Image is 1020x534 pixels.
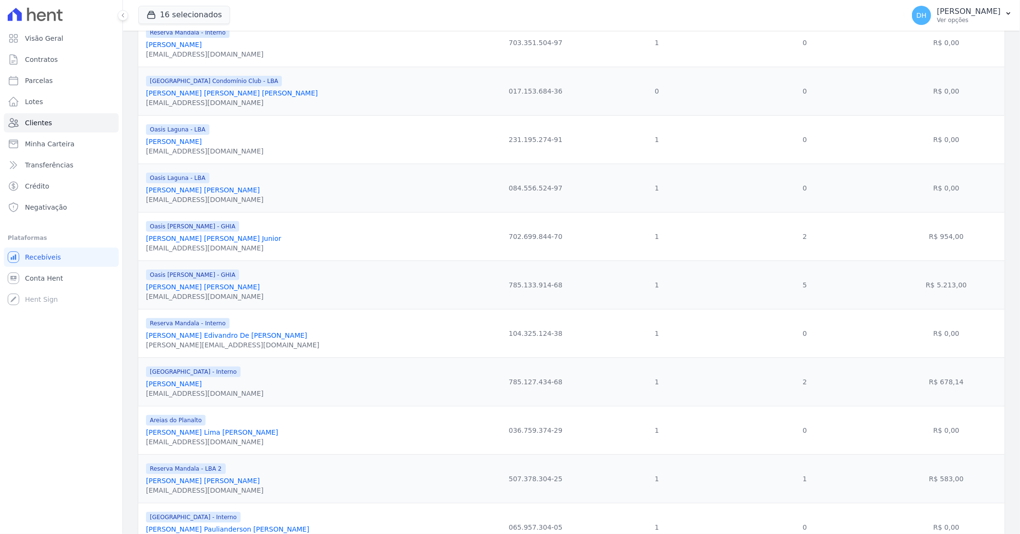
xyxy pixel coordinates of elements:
td: 2 [722,357,888,406]
a: [PERSON_NAME] [PERSON_NAME] Junior [146,235,281,242]
div: [EMAIL_ADDRESS][DOMAIN_NAME] [146,146,264,156]
div: [EMAIL_ADDRESS][DOMAIN_NAME] [146,389,264,398]
span: Recebíveis [25,252,61,262]
td: 785.133.914-68 [479,261,593,309]
a: Clientes [4,113,119,132]
td: 5 [722,261,888,309]
td: 0 [722,164,888,212]
a: [PERSON_NAME] [PERSON_NAME] [PERSON_NAME] [146,89,318,97]
span: Reserva Mandala - Interno [146,318,230,329]
span: [GEOGRAPHIC_DATA] Condomínio Club - LBA [146,76,282,86]
td: 0 [722,406,888,454]
a: Conta Hent [4,269,119,288]
td: 1 [592,406,722,454]
a: Negativação [4,198,119,217]
a: [PERSON_NAME] [PERSON_NAME] [146,186,260,194]
a: [PERSON_NAME] Edivandro De [PERSON_NAME] [146,332,307,339]
div: Plataformas [8,232,115,244]
td: R$ 0,00 [888,67,1005,115]
a: [PERSON_NAME] [146,41,202,48]
div: [EMAIL_ADDRESS][DOMAIN_NAME] [146,437,278,447]
span: Oasis [PERSON_NAME] - GHIA [146,270,239,280]
span: Negativação [25,202,67,212]
span: Oasis Laguna - LBA [146,124,209,135]
div: [EMAIL_ADDRESS][DOMAIN_NAME] [146,486,264,495]
td: 1 [592,212,722,261]
td: 1 [592,115,722,164]
a: Parcelas [4,71,119,90]
a: Recebíveis [4,248,119,267]
span: Reserva Mandala - Interno [146,27,230,38]
span: Minha Carteira [25,139,74,149]
td: 1 [592,261,722,309]
a: Visão Geral [4,29,119,48]
td: 0 [592,67,722,115]
td: R$ 678,14 [888,357,1005,406]
button: 16 selecionados [138,6,230,24]
td: R$ 0,00 [888,406,1005,454]
p: [PERSON_NAME] [937,7,1001,16]
span: Contratos [25,55,58,64]
td: 1 [592,357,722,406]
div: [EMAIL_ADDRESS][DOMAIN_NAME] [146,98,318,107]
td: 0 [722,18,888,67]
span: Conta Hent [25,273,63,283]
a: Contratos [4,50,119,69]
td: R$ 583,00 [888,454,1005,503]
a: [PERSON_NAME] [146,380,202,388]
div: [EMAIL_ADDRESS][DOMAIN_NAME] [146,195,264,204]
a: Transferências [4,155,119,175]
td: 084.556.524-97 [479,164,593,212]
div: [PERSON_NAME][EMAIL_ADDRESS][DOMAIN_NAME] [146,340,319,350]
span: DH [916,12,926,19]
td: 1 [592,454,722,503]
td: R$ 0,00 [888,164,1005,212]
td: 2 [722,212,888,261]
td: 785.127.434-68 [479,357,593,406]
td: 1 [592,309,722,357]
span: Crédito [25,181,49,191]
a: [PERSON_NAME] [PERSON_NAME] [146,283,260,291]
td: 507.378.304-25 [479,454,593,503]
td: R$ 5.213,00 [888,261,1005,309]
span: Parcelas [25,76,53,85]
td: R$ 954,00 [888,212,1005,261]
span: Areias do Planalto [146,415,206,426]
td: R$ 0,00 [888,115,1005,164]
span: Reserva Mandala - LBA 2 [146,463,226,474]
a: Minha Carteira [4,134,119,154]
a: [PERSON_NAME] Paulianderson [PERSON_NAME] [146,525,309,533]
a: Lotes [4,92,119,111]
a: [PERSON_NAME] Lima [PERSON_NAME] [146,428,278,436]
span: Visão Geral [25,34,63,43]
span: [GEOGRAPHIC_DATA] - Interno [146,367,241,377]
span: Clientes [25,118,52,128]
td: 1 [722,454,888,503]
td: R$ 0,00 [888,309,1005,357]
span: Oasis [PERSON_NAME] - GHIA [146,221,239,232]
td: 1 [592,164,722,212]
td: 703.351.504-97 [479,18,593,67]
td: 0 [722,67,888,115]
td: 702.699.844-70 [479,212,593,261]
td: 036.759.374-29 [479,406,593,454]
td: 0 [722,309,888,357]
div: [EMAIL_ADDRESS][DOMAIN_NAME] [146,49,264,59]
span: Transferências [25,160,73,170]
td: 017.153.684-36 [479,67,593,115]
span: [GEOGRAPHIC_DATA] - Interno [146,512,241,522]
span: Lotes [25,97,43,107]
p: Ver opções [937,16,1001,24]
div: [EMAIL_ADDRESS][DOMAIN_NAME] [146,292,264,301]
a: [PERSON_NAME] [146,138,202,145]
span: Oasis Laguna - LBA [146,173,209,183]
td: 1 [592,18,722,67]
a: Crédito [4,177,119,196]
a: [PERSON_NAME] [PERSON_NAME] [146,477,260,485]
td: 104.325.124-38 [479,309,593,357]
td: 0 [722,115,888,164]
div: [EMAIL_ADDRESS][DOMAIN_NAME] [146,243,281,253]
td: R$ 0,00 [888,18,1005,67]
button: DH [PERSON_NAME] Ver opções [904,2,1020,29]
td: 231.195.274-91 [479,115,593,164]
